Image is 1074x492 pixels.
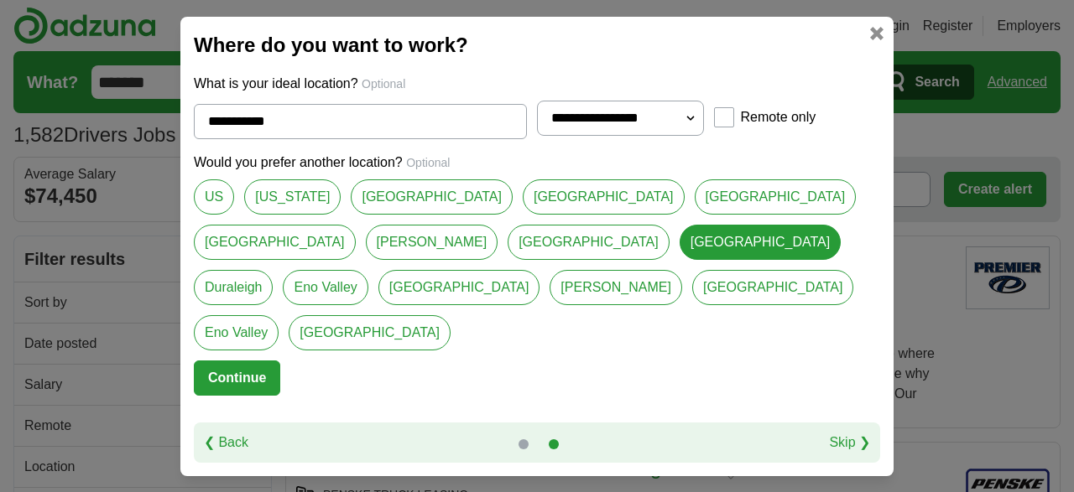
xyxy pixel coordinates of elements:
[204,432,248,453] a: ❮ Back
[695,179,857,215] a: [GEOGRAPHIC_DATA]
[523,179,685,215] a: [GEOGRAPHIC_DATA]
[366,225,498,260] a: [PERSON_NAME]
[194,270,273,305] a: Duraleigh
[351,179,513,215] a: [GEOGRAPHIC_DATA]
[508,225,670,260] a: [GEOGRAPHIC_DATA]
[680,225,842,260] a: [GEOGRAPHIC_DATA]
[194,315,279,350] a: Eno Valley
[194,179,234,215] a: US
[244,179,341,215] a: [US_STATE]
[406,156,450,169] span: Optional
[194,225,356,260] a: [GEOGRAPHIC_DATA]
[194,30,880,60] h2: Where do you want to work?
[829,432,870,453] a: Skip ❯
[741,107,816,127] label: Remote only
[378,270,540,305] a: [GEOGRAPHIC_DATA]
[194,153,880,173] p: Would you prefer another location?
[283,270,368,305] a: Eno Valley
[194,74,880,94] p: What is your ideal location?
[692,270,854,305] a: [GEOGRAPHIC_DATA]
[194,360,280,396] button: Continue
[362,77,405,91] span: Optional
[550,270,682,305] a: [PERSON_NAME]
[289,315,451,350] a: [GEOGRAPHIC_DATA]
